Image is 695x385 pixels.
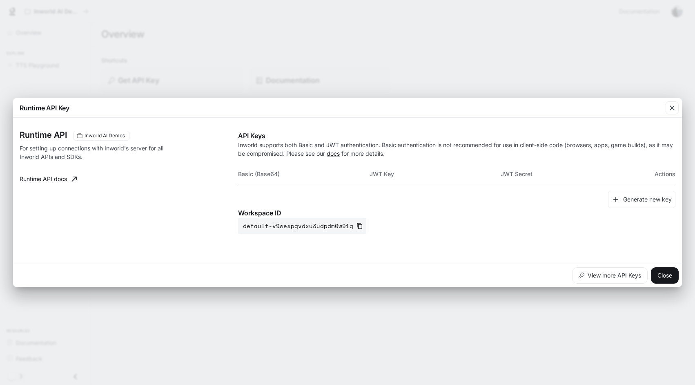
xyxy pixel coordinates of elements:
[20,103,69,113] p: Runtime API Key
[501,164,632,184] th: JWT Secret
[370,164,501,184] th: JWT Key
[20,131,67,139] h3: Runtime API
[81,132,128,139] span: Inworld AI Demos
[608,191,675,208] button: Generate new key
[74,131,129,141] div: These keys will apply to your current workspace only
[238,218,366,234] button: default-v9wespgvdxu3udpdm0w91q
[238,141,675,158] p: Inworld supports both Basic and JWT authentication. Basic authentication is not recommended for u...
[632,164,675,184] th: Actions
[238,164,369,184] th: Basic (Base64)
[651,267,679,284] button: Close
[327,150,340,157] a: docs
[238,208,675,218] p: Workspace ID
[16,171,80,187] a: Runtime API docs
[20,144,178,161] p: For setting up connections with Inworld's server for all Inworld APIs and SDKs.
[572,267,648,284] button: View more API Keys
[238,131,675,141] p: API Keys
